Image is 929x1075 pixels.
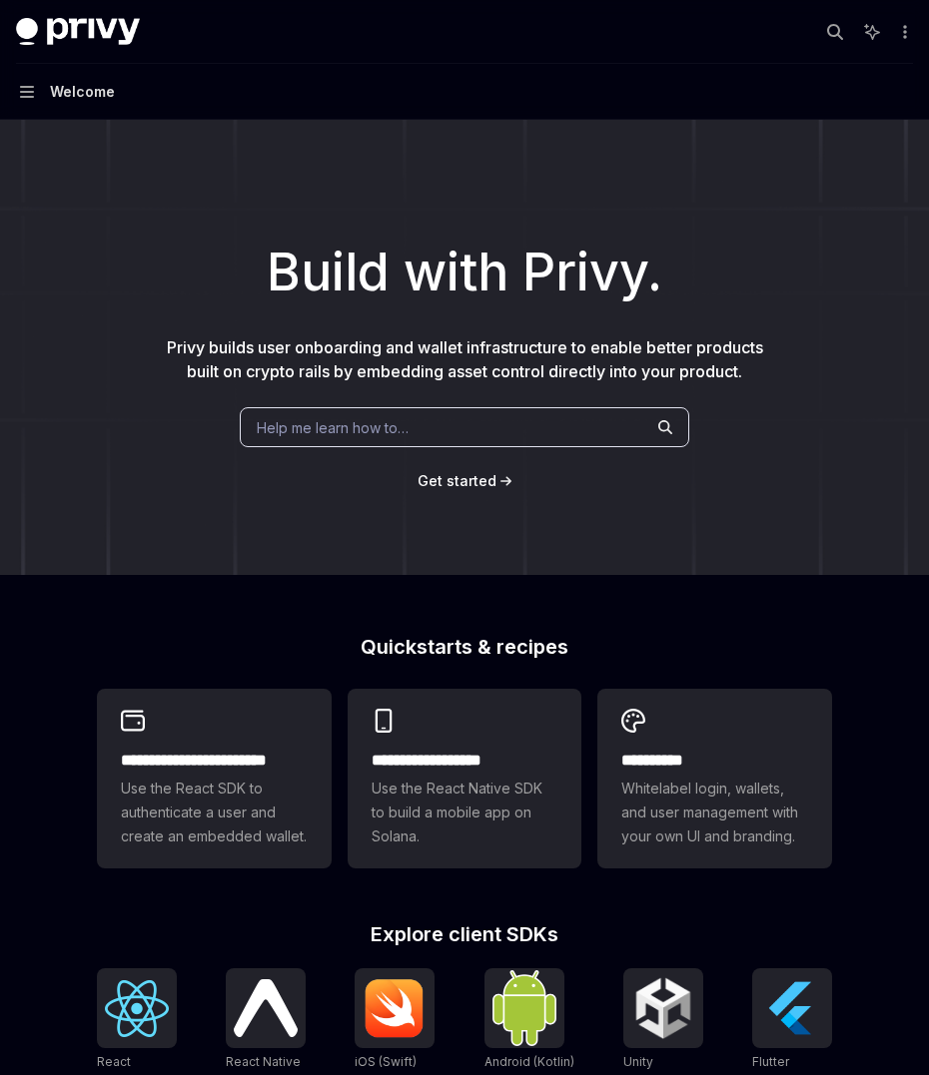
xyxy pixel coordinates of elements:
a: **** *****Whitelabel login, wallets, and user management with your own UI and branding. [597,689,832,868]
a: React NativeReact Native [226,968,306,1072]
span: Help me learn how to… [257,417,409,438]
a: ReactReact [97,968,177,1072]
img: React [105,980,169,1037]
span: React Native [226,1054,301,1069]
a: Android (Kotlin)Android (Kotlin) [484,968,574,1072]
span: Use the React Native SDK to build a mobile app on Solana. [372,777,558,848]
img: Flutter [760,976,824,1040]
span: iOS (Swift) [355,1054,417,1069]
a: Get started [418,471,496,491]
img: React Native [234,979,298,1036]
img: dark logo [16,18,140,46]
span: Android (Kotlin) [484,1054,574,1069]
img: Unity [631,976,695,1040]
div: Welcome [50,80,115,104]
span: Use the React SDK to authenticate a user and create an embedded wallet. [121,777,308,848]
h2: Explore client SDKs [97,924,832,944]
a: UnityUnity [623,968,703,1072]
button: More actions [893,18,913,46]
a: **** **** **** ***Use the React Native SDK to build a mobile app on Solana. [348,689,582,868]
span: Flutter [752,1054,789,1069]
h2: Quickstarts & recipes [97,637,832,657]
span: Unity [623,1054,653,1069]
img: Android (Kotlin) [492,970,556,1045]
a: iOS (Swift)iOS (Swift) [355,968,435,1072]
img: iOS (Swift) [363,978,427,1038]
span: Whitelabel login, wallets, and user management with your own UI and branding. [621,777,808,848]
span: React [97,1054,131,1069]
span: Get started [418,472,496,489]
span: Privy builds user onboarding and wallet infrastructure to enable better products built on crypto ... [167,337,763,381]
h1: Build with Privy. [32,234,897,311]
a: FlutterFlutter [752,968,832,1072]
